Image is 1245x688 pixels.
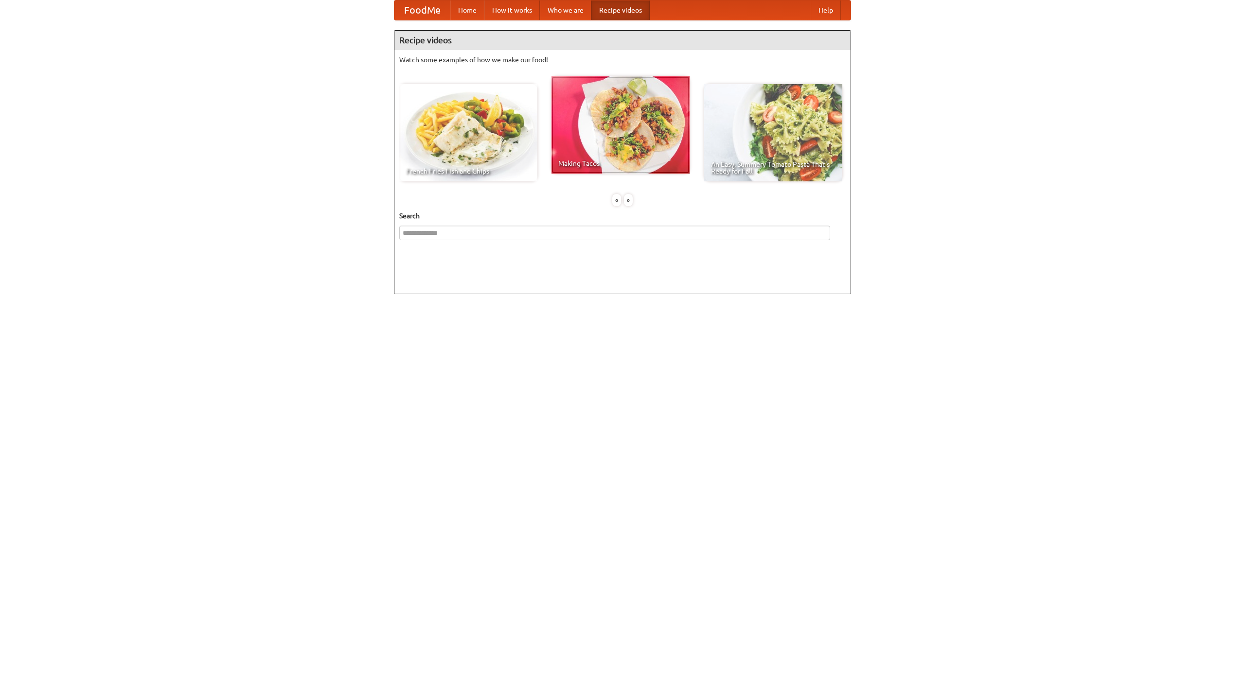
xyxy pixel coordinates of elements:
[711,161,836,175] span: An Easy, Summery Tomato Pasta That's Ready for Fall
[450,0,484,20] a: Home
[484,0,540,20] a: How it works
[394,31,851,50] h4: Recipe videos
[612,194,621,206] div: «
[624,194,633,206] div: »
[551,76,690,174] a: Making Tacos
[406,168,531,175] span: French Fries Fish and Chips
[591,0,650,20] a: Recipe videos
[540,0,591,20] a: Who we are
[558,160,683,167] span: Making Tacos
[399,84,537,181] a: French Fries Fish and Chips
[399,211,846,221] h5: Search
[704,84,842,181] a: An Easy, Summery Tomato Pasta That's Ready for Fall
[394,0,450,20] a: FoodMe
[811,0,841,20] a: Help
[399,55,846,65] p: Watch some examples of how we make our food!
